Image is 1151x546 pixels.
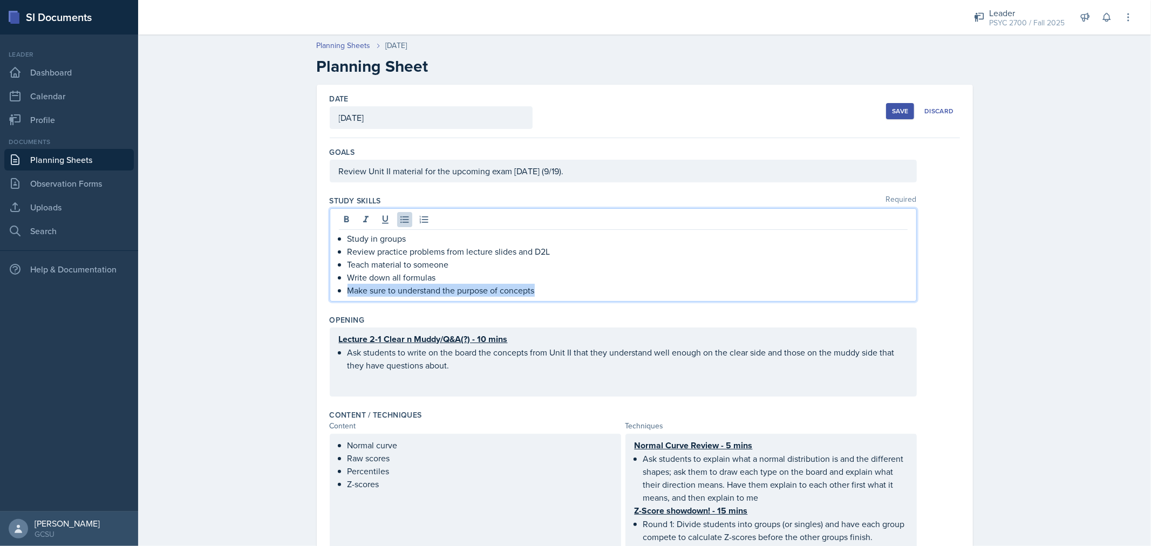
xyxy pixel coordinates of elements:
p: Review practice problems from lecture slides and D2L [348,245,908,258]
label: Content / Techniques [330,409,422,420]
p: Review Unit II material for the upcoming exam [DATE] (9/19). [339,165,908,178]
p: Normal curve [348,439,612,452]
p: Write down all formulas [348,271,908,284]
p: Ask students to explain what a normal distribution is and the different shapes; ask them to draw ... [643,452,908,504]
a: Dashboard [4,62,134,83]
div: GCSU [35,529,100,540]
p: Raw scores [348,452,612,465]
a: Observation Forms [4,173,134,194]
a: Calendar [4,85,134,107]
p: Round 1: Divide students into groups (or singles) and have each group compete to calculate Z-scor... [643,517,908,543]
a: Profile [4,109,134,131]
p: Teach material to someone [348,258,908,271]
u: Normal Curve Review - 5 mins [635,439,753,452]
div: [PERSON_NAME] [35,518,100,529]
div: Leader [4,50,134,59]
h2: Planning Sheet [317,57,973,76]
p: Ask students to write on the board the concepts from Unit II that they understand well enough on ... [348,346,908,372]
u: Z-Score showdown! - 15 mins [635,504,748,517]
a: Planning Sheets [4,149,134,170]
div: Help & Documentation [4,258,134,280]
label: Study Skills [330,195,381,206]
p: Percentiles [348,465,612,477]
u: Lecture 2-1 Clear n Muddy/Q&A(?) - 10 mins [339,333,508,345]
p: Z-scores [348,477,612,490]
div: Leader [989,6,1065,19]
p: Study in groups [348,232,908,245]
div: Save [892,107,908,115]
label: Date [330,93,349,104]
div: Discard [924,107,954,115]
a: Planning Sheets [317,40,371,51]
label: Goals [330,147,355,158]
button: Save [886,103,914,119]
button: Discard [918,103,959,119]
div: Documents [4,137,134,147]
div: [DATE] [386,40,407,51]
div: PSYC 2700 / Fall 2025 [989,17,1065,29]
label: Opening [330,315,364,325]
span: Required [886,195,917,206]
a: Uploads [4,196,134,218]
p: Make sure to understand the purpose of concepts [348,284,908,297]
a: Search [4,220,134,242]
div: Techniques [625,420,917,432]
div: Content [330,420,621,432]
